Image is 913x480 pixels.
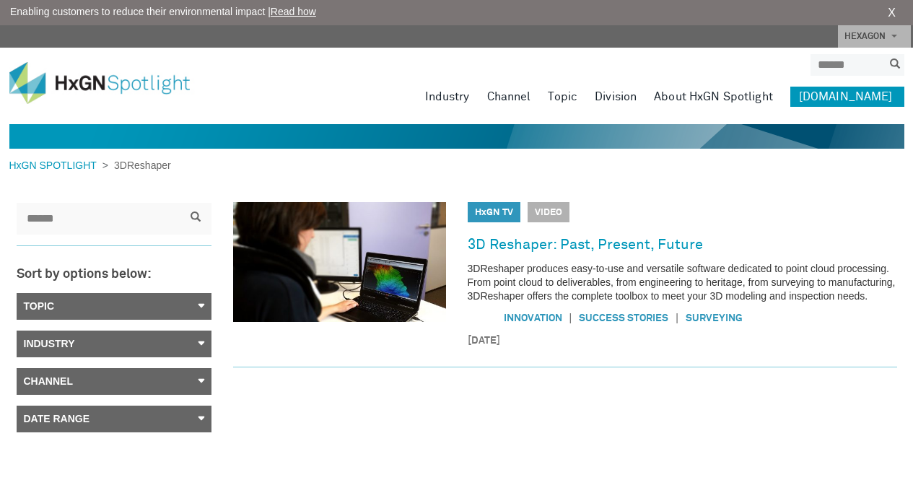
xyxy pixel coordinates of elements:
a: [DOMAIN_NAME] [790,87,904,107]
span: | [668,310,686,326]
img: 3D Reshaper: Past, Present, Future [233,202,446,322]
a: Industry [17,331,211,357]
a: HxGN SPOTLIGHT [9,160,102,171]
a: X [888,4,896,22]
a: HxGN TV [475,208,513,217]
time: [DATE] [468,333,897,349]
a: 3D Reshaper: Past, Present, Future [468,233,703,256]
a: About HxGN Spotlight [654,87,773,107]
div: > [9,158,171,173]
a: Division [595,87,637,107]
a: Success Stories [579,313,668,323]
a: Innovation [504,313,562,323]
a: Topic [17,293,211,320]
a: Topic [548,87,577,107]
h3: Sort by options below: [17,268,211,282]
a: Channel [17,368,211,395]
span: Enabling customers to reduce their environmental impact | [10,4,316,19]
span: | [562,310,580,326]
span: 3DReshaper [108,160,171,171]
a: Surveying [686,313,743,323]
a: Channel [487,87,531,107]
img: HxGN Spotlight [9,62,211,104]
span: Video [528,202,569,222]
p: 3DReshaper produces easy-to-use and versatile software dedicated to point cloud processing. From ... [468,262,897,303]
a: Date Range [17,406,211,432]
a: Read how [271,6,316,17]
a: HEXAGON [838,25,911,48]
a: Industry [425,87,470,107]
